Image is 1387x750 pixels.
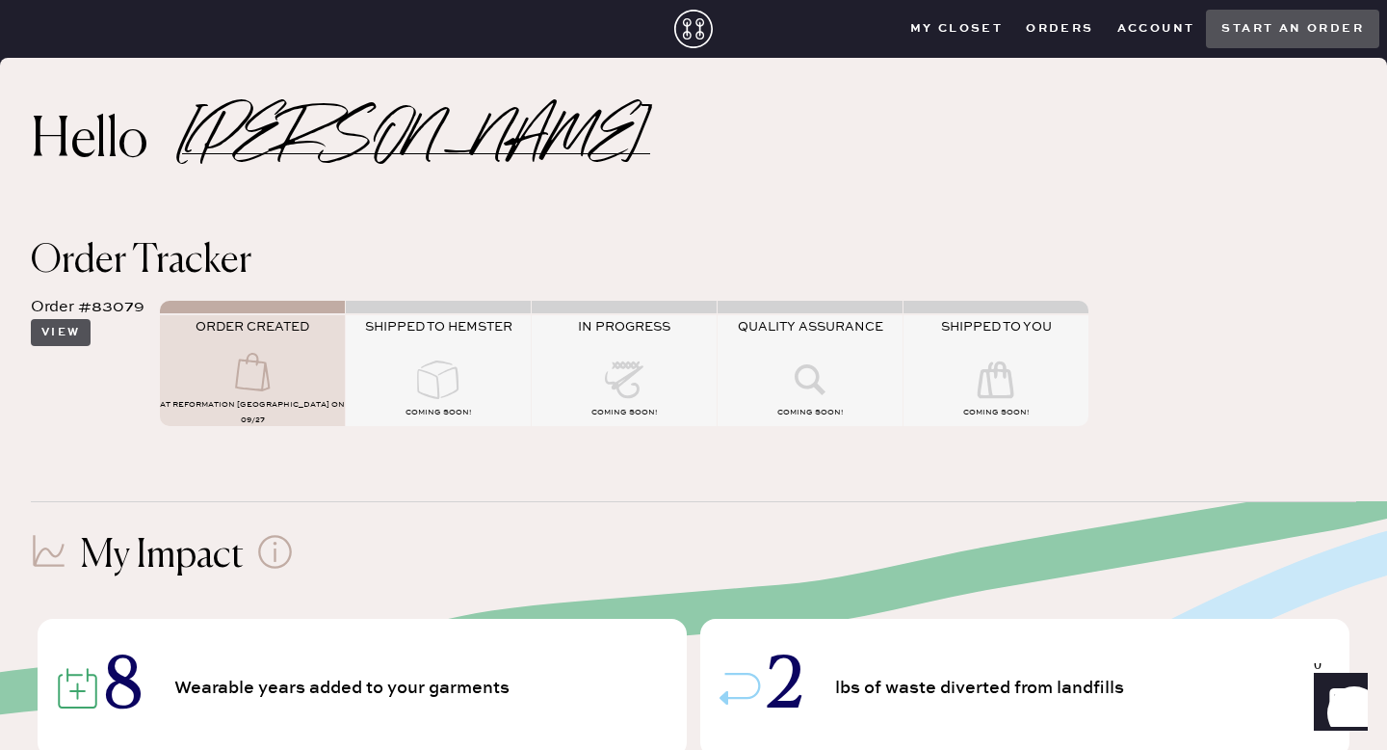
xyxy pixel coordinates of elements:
span: COMING SOON! [777,408,843,417]
span: COMING SOON! [963,408,1029,417]
button: Account [1106,14,1207,43]
span: QUALITY ASSURANCE [738,319,883,335]
button: My Closet [899,14,1015,43]
span: 2 [768,655,802,722]
span: 8 [105,655,142,722]
span: COMING SOON! [406,408,471,417]
span: Order Tracker [31,242,251,281]
h2: Hello [31,119,182,165]
span: AT Reformation [GEOGRAPHIC_DATA] on 09/27 [160,400,345,425]
div: Order #83079 [31,296,144,319]
span: SHIPPED TO HEMSTER [365,319,512,335]
span: COMING SOON! [591,408,657,417]
span: ORDER CREATED [196,319,309,335]
iframe: Front Chat [1295,663,1378,746]
span: Wearable years added to your garments [174,680,516,697]
h2: [PERSON_NAME] [182,129,650,154]
span: lbs of waste diverted from landfills [835,680,1131,697]
span: IN PROGRESS [578,319,670,335]
button: Orders [1014,14,1105,43]
h1: My Impact [80,533,244,579]
span: SHIPPED TO YOU [941,319,1052,335]
button: View [31,319,91,346]
button: Start an order [1206,10,1379,48]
